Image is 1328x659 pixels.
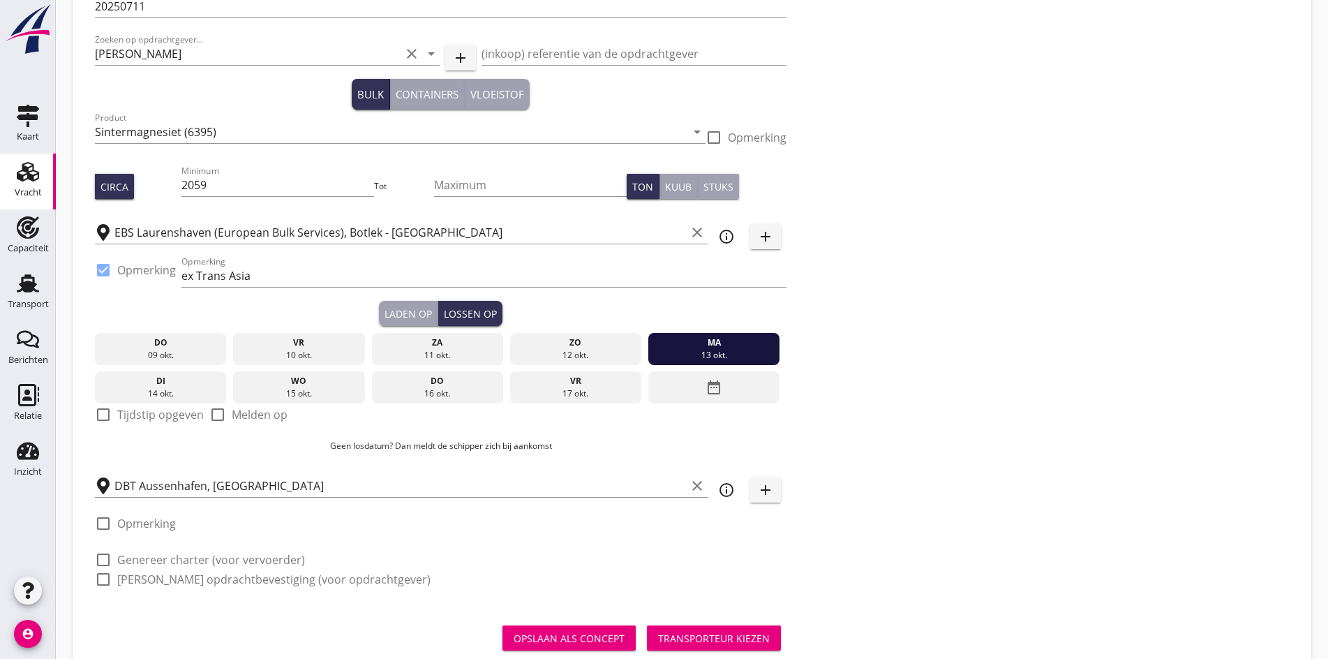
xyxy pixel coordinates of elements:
img: logo-small.a267ee39.svg [3,3,53,55]
input: Product [95,121,686,143]
button: Bulk [352,79,390,110]
label: Genereer charter (voor vervoerder) [117,553,305,567]
input: Minimum [181,174,374,196]
i: clear [689,477,706,494]
div: 11 okt. [375,349,500,362]
i: add [452,50,469,66]
button: Stuks [698,174,739,199]
div: zo [514,336,639,349]
div: Stuks [703,179,733,194]
label: Tijdstip opgeven [117,408,204,422]
i: info_outline [718,482,735,498]
i: add [757,228,774,245]
div: Capaciteit [8,244,49,253]
div: wo [237,375,361,387]
div: Circa [100,179,128,194]
div: ma [652,336,777,349]
div: 17 okt. [514,387,639,400]
div: Transport [8,299,49,309]
input: Maximum [434,174,627,196]
div: do [375,375,500,387]
button: Ton [627,174,659,199]
button: Laden op [379,301,438,326]
button: Lossen op [438,301,502,326]
div: 14 okt. [98,387,223,400]
input: (inkoop) referentie van de opdrachtgever [482,43,787,65]
div: Berichten [8,355,48,364]
div: Tot [374,180,434,193]
div: Inzicht [14,467,42,476]
input: Opmerking [181,265,786,287]
div: Kaart [17,132,39,141]
i: account_circle [14,620,42,648]
button: Opslaan als concept [502,625,636,651]
i: add [757,482,774,498]
div: 15 okt. [237,387,361,400]
i: clear [403,45,420,62]
div: Lossen op [444,306,497,321]
div: Ton [632,179,653,194]
button: Transporteur kiezen [647,625,781,651]
div: Relatie [14,411,42,420]
div: Transporteur kiezen [658,631,770,646]
label: [PERSON_NAME] opdrachtbevestiging (voor opdrachtgever) [117,572,431,586]
div: vr [514,375,639,387]
div: 09 okt. [98,349,223,362]
input: Zoeken op opdrachtgever... [95,43,401,65]
div: 13 okt. [652,349,777,362]
button: Vloeistof [465,79,530,110]
div: do [98,336,223,349]
i: date_range [706,375,722,400]
button: Kuub [659,174,698,199]
div: di [98,375,223,387]
input: Laadplaats [114,221,686,244]
div: Vloeistof [470,87,524,103]
button: Containers [390,79,465,110]
button: Circa [95,174,134,199]
i: info_outline [718,228,735,245]
div: Containers [396,87,458,103]
div: Kuub [665,179,692,194]
div: 12 okt. [514,349,639,362]
label: Opmerking [117,517,176,531]
i: arrow_drop_down [423,45,440,62]
div: Bulk [357,87,384,103]
label: Melden op [232,408,288,422]
label: Opmerking [728,131,786,145]
div: Laden op [385,306,432,321]
i: clear [689,224,706,241]
i: arrow_drop_down [689,124,706,140]
label: Opmerking [117,263,176,277]
p: Geen losdatum? Dan meldt de schipper zich bij aankomst [95,440,786,452]
div: 16 okt. [375,387,500,400]
div: 10 okt. [237,349,361,362]
input: Losplaats [114,475,686,497]
div: za [375,336,500,349]
div: Vracht [15,188,42,197]
div: Opslaan als concept [514,631,625,646]
div: vr [237,336,361,349]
